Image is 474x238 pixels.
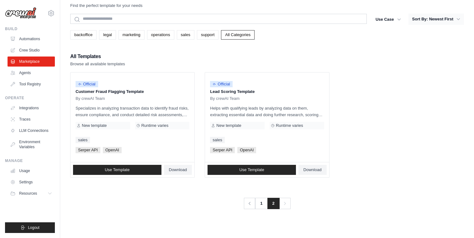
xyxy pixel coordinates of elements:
[169,167,187,172] span: Download
[372,14,405,25] button: Use Case
[216,123,241,128] span: New template
[210,89,324,95] p: Lead Scoring Template
[8,126,55,136] a: LLM Connections
[8,188,55,198] button: Resources
[28,225,39,230] span: Logout
[197,30,219,40] a: support
[19,191,37,196] span: Resources
[237,147,256,153] span: OpenAI
[70,3,143,9] p: Find the perfect template for your needs
[239,167,264,172] span: Use Template
[5,7,36,19] img: Logo
[8,177,55,187] a: Settings
[276,123,303,128] span: Runtime varies
[5,26,55,31] div: Build
[164,165,192,175] a: Download
[8,137,55,152] a: Environment Variables
[244,198,290,209] nav: Pagination
[73,165,161,175] a: Use Template
[70,52,125,61] h2: All Templates
[82,123,107,128] span: New template
[76,137,90,143] a: sales
[255,198,267,209] a: 1
[70,61,125,67] p: Browse all available templates
[208,165,296,175] a: Use Template
[76,89,189,95] p: Customer Fraud Flagging Template
[76,96,105,101] span: By crewAI Team
[5,95,55,100] div: Operate
[76,147,100,153] span: Serper API
[267,198,280,209] span: 2
[103,147,122,153] span: OpenAI
[8,68,55,78] a: Agents
[70,30,97,40] a: backoffice
[118,30,145,40] a: marketing
[8,79,55,89] a: Tool Registry
[298,165,327,175] a: Download
[76,81,98,87] span: Official
[147,30,174,40] a: operations
[210,105,324,118] p: Helps with qualifying leads by analyzing data on them, extracting essential data and doing furthe...
[99,30,116,40] a: legal
[221,30,255,40] a: All Categories
[76,105,189,118] p: Specializes in analyzing transaction data to identify fraud risks, ensure compliance, and conduct...
[5,158,55,163] div: Manage
[8,45,55,55] a: Crew Studio
[177,30,194,40] a: sales
[210,147,235,153] span: Serper API
[210,96,240,101] span: By crewAI Team
[8,34,55,44] a: Automations
[141,123,169,128] span: Runtime varies
[5,222,55,233] button: Logout
[8,57,55,67] a: Marketplace
[210,81,233,87] span: Official
[105,167,129,172] span: Use Template
[408,14,464,25] button: Sort By: Newest First
[210,137,224,143] a: sales
[8,103,55,113] a: Integrations
[8,166,55,176] a: Usage
[303,167,322,172] span: Download
[8,114,55,124] a: Traces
